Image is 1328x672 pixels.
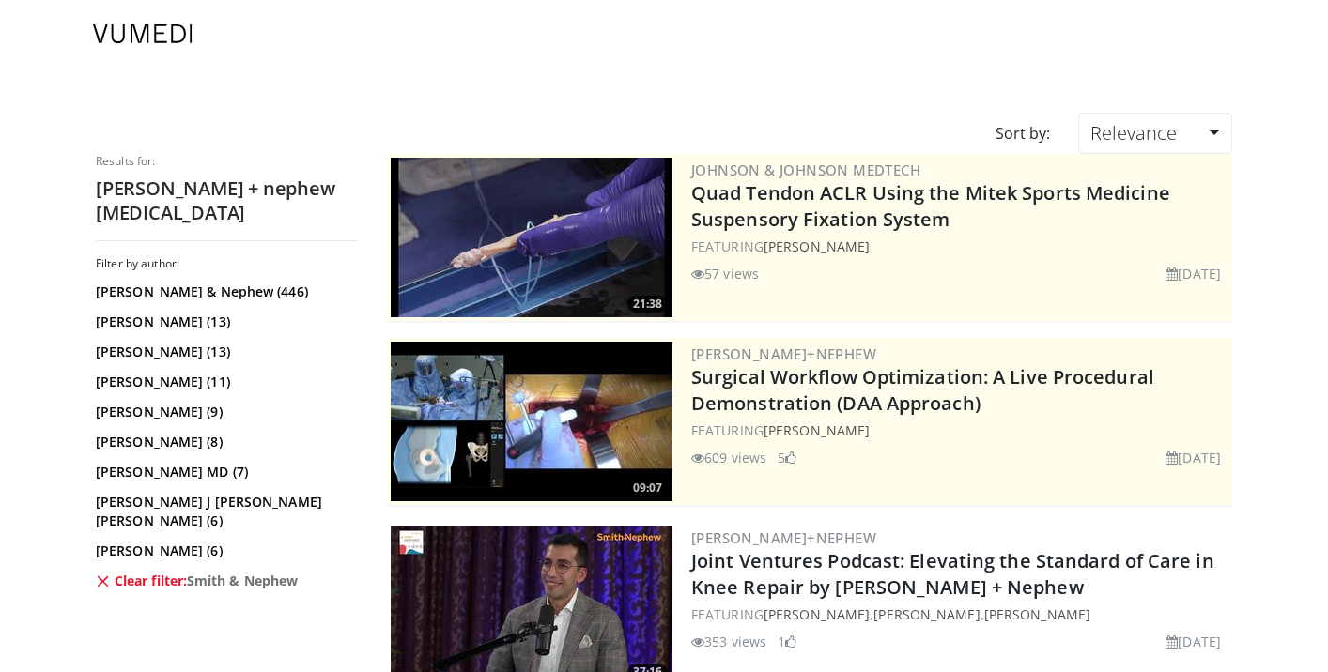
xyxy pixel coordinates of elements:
li: 609 views [691,448,766,467]
a: Quad Tendon ACLR Using the Mitek Sports Medicine Suspensory Fixation System [691,180,1170,232]
a: [PERSON_NAME] [764,605,870,623]
div: FEATURING [691,237,1228,256]
h3: Filter by author: [96,256,359,271]
a: Johnson & Johnson MedTech [691,160,920,179]
a: Joint Ventures Podcast: Elevating the Standard of Care in Knee Repair by [PERSON_NAME] + Nephew [691,548,1214,600]
span: Relevance [1090,120,1177,145]
a: [PERSON_NAME] J [PERSON_NAME] [PERSON_NAME] (6) [96,493,354,530]
li: 57 views [691,264,759,283]
a: 21:38 [391,158,672,317]
a: [PERSON_NAME] (9) [96,403,354,421]
a: 09:07 [391,342,672,501]
a: [PERSON_NAME] (13) [96,313,354,331]
li: [DATE] [1166,264,1221,283]
div: FEATURING , , [691,604,1228,624]
a: [PERSON_NAME] (8) [96,433,354,451]
span: 09:07 [627,480,668,496]
a: [PERSON_NAME] [984,605,1090,623]
a: [PERSON_NAME] (13) [96,343,354,361]
a: [PERSON_NAME]+Nephew [691,344,876,363]
a: Clear filter:Smith & Nephew [96,572,354,590]
a: Surgical Workflow Optimization: A Live Procedural Demonstration (DAA Approach) [691,364,1154,416]
li: [DATE] [1166,448,1221,467]
a: [PERSON_NAME] [764,237,870,255]
span: 21:38 [627,296,668,313]
p: Results for: [96,154,359,169]
li: 1 [778,632,796,651]
a: [PERSON_NAME] & Nephew (446) [96,283,354,301]
a: [PERSON_NAME] (6) [96,542,354,560]
img: VuMedi Logo [93,24,193,43]
div: Sort by: [981,113,1064,154]
div: FEATURING [691,420,1228,440]
a: [PERSON_NAME] [873,605,980,623]
a: [PERSON_NAME] MD (7) [96,463,354,481]
li: [DATE] [1166,632,1221,651]
a: [PERSON_NAME] (11) [96,373,354,391]
a: Relevance [1078,113,1232,154]
span: Smith & Nephew [187,572,298,590]
a: [PERSON_NAME]+Nephew [691,528,876,547]
a: [PERSON_NAME] [764,421,870,439]
img: bcfc90b5-8c69-4b20-afee-af4c0acaf118.300x170_q85_crop-smart_upscale.jpg [391,342,672,501]
h2: [PERSON_NAME] + nephew [MEDICAL_DATA] [96,176,359,225]
li: 353 views [691,632,766,651]
img: b78fd9da-dc16-4fd1-a89d-538d899827f1.300x170_q85_crop-smart_upscale.jpg [391,158,672,317]
li: 5 [778,448,796,467]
